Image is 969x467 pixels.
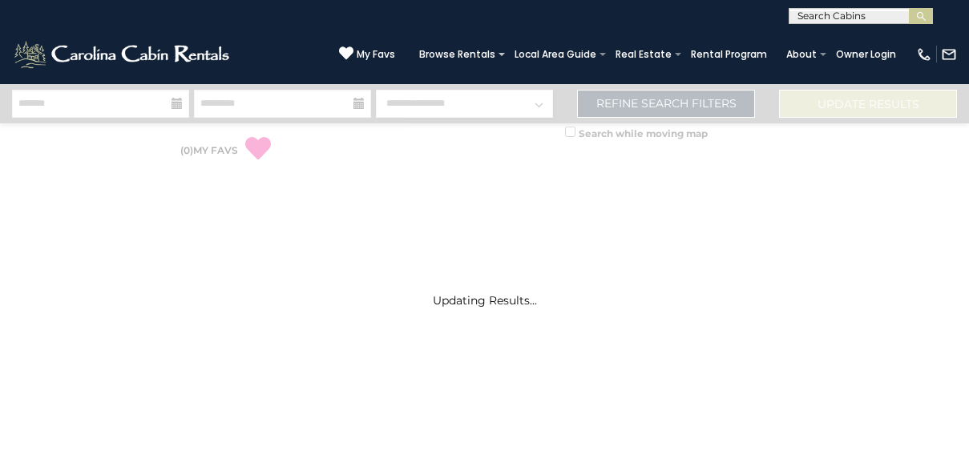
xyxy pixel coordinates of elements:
a: About [778,43,825,66]
span: My Favs [357,47,395,62]
a: Local Area Guide [507,43,604,66]
img: phone-regular-white.png [916,46,932,62]
a: Rental Program [683,43,775,66]
a: My Favs [339,46,395,62]
a: Real Estate [608,43,680,66]
img: mail-regular-white.png [941,46,957,62]
img: White-1-2.png [12,38,234,70]
a: Owner Login [828,43,904,66]
a: Browse Rentals [411,43,503,66]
